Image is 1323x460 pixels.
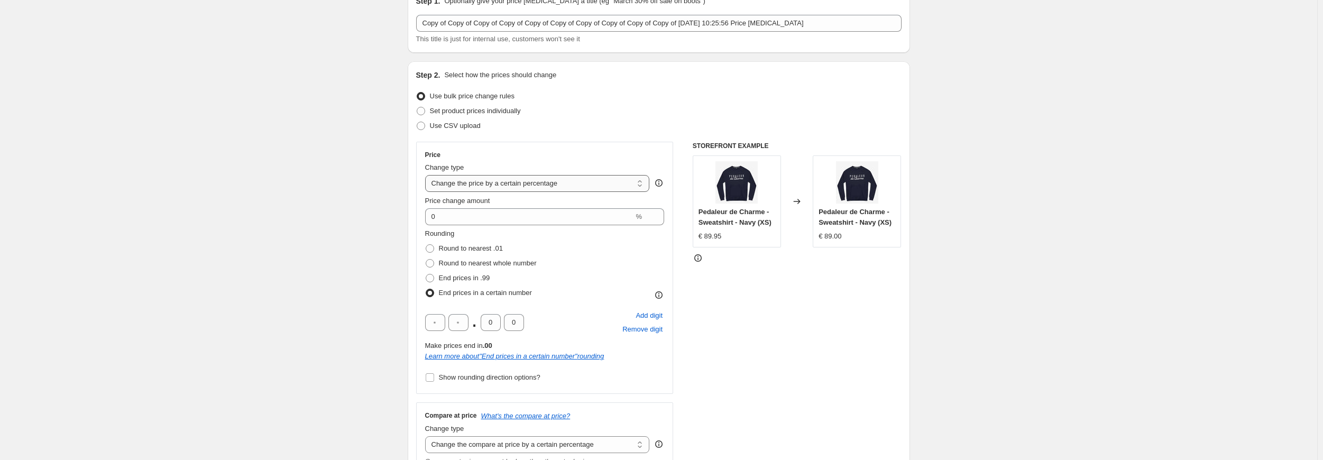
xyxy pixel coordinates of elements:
[819,208,892,226] span: Pedaleur de Charme - Sweatshirt - Navy (XS)
[699,208,771,226] span: Pedaleur de Charme - Sweatshirt - Navy (XS)
[416,70,440,80] h2: Step 2.
[425,425,464,433] span: Change type
[636,310,663,321] span: Add digit
[693,142,902,150] h6: STOREFRONT EXAMPLE
[819,231,841,242] div: € 89.00
[481,314,501,331] input: ﹡
[439,274,490,282] span: End prices in .99
[430,122,481,130] span: Use CSV upload
[425,208,634,225] input: -15
[472,314,477,331] span: .
[425,314,445,331] input: ﹡
[654,439,664,449] div: help
[715,161,758,204] img: La_Machine_Pedaleur_de_Charme_Navy_Sweatshirt_Flat_80x.jpg
[439,244,503,252] span: Round to nearest .01
[425,197,490,205] span: Price change amount
[444,70,556,80] p: Select how the prices should change
[416,15,902,32] input: 30% off holiday sale
[439,373,540,381] span: Show rounding direction options?
[425,352,604,360] i: Learn more about " End prices in a certain number " rounding
[425,151,440,159] h3: Price
[416,35,580,43] span: This title is just for internal use, customers won't see it
[430,92,514,100] span: Use bulk price change rules
[430,107,521,115] span: Set product prices individually
[425,411,477,420] h3: Compare at price
[425,342,492,349] span: Make prices end in
[439,259,537,267] span: Round to nearest whole number
[654,178,664,188] div: help
[481,412,571,420] button: What's the compare at price?
[425,229,455,237] span: Rounding
[622,324,663,335] span: Remove digit
[448,314,468,331] input: ﹡
[504,314,524,331] input: ﹡
[634,309,664,323] button: Add placeholder
[425,352,604,360] a: Learn more about"End prices in a certain number"rounding
[425,163,464,171] span: Change type
[483,342,492,349] b: .00
[836,161,878,204] img: La_Machine_Pedaleur_de_Charme_Navy_Sweatshirt_Flat_80x.jpg
[636,213,642,220] span: %
[621,323,664,336] button: Remove placeholder
[699,231,721,242] div: € 89.95
[439,289,532,297] span: End prices in a certain number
